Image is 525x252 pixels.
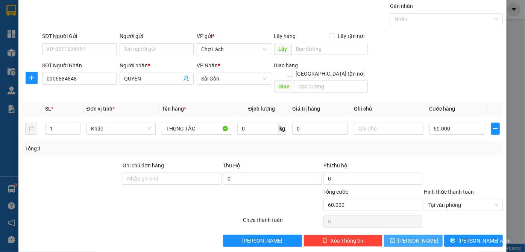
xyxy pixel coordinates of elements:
[274,80,294,93] span: Giao
[42,61,116,70] div: SĐT Người Nhận
[491,123,500,135] button: plus
[303,235,382,247] button: deleteXóa Thông tin
[323,189,348,195] span: Tổng cước
[223,162,240,169] span: Thu Hộ
[390,238,395,244] span: save
[354,123,423,135] input: Ghi Chú
[444,235,503,247] button: printer[PERSON_NAME] và In
[25,144,203,153] div: Tổng: 1
[223,235,302,247] button: [PERSON_NAME]
[248,106,275,112] span: Định lượng
[294,80,368,93] input: Dọc đường
[26,72,38,84] button: plus
[274,33,296,39] span: Lấy hàng
[390,3,413,9] label: Gán nhãn
[274,62,298,68] span: Giao hàng
[428,199,498,211] span: Tại văn phòng
[279,123,286,135] span: kg
[201,44,266,55] span: Chợ Lách
[197,62,218,68] span: VP Nhận
[243,237,283,245] span: [PERSON_NAME]
[197,32,271,40] div: VP gửi
[292,106,320,112] span: Giá trị hàng
[424,189,474,195] label: Hình thức thanh toán
[274,43,291,55] span: Lấy
[123,173,222,185] input: Ghi chú đơn hàng
[492,126,500,132] span: plus
[162,123,231,135] input: VD: Bàn, Ghế
[384,235,443,247] button: save[PERSON_NAME]
[91,123,152,134] span: Khác
[323,161,422,173] div: Phí thu hộ
[292,123,348,135] input: 0
[458,237,511,245] span: [PERSON_NAME] và In
[331,237,363,245] span: Xóa Thông tin
[183,76,189,82] span: user-add
[45,106,51,112] span: SL
[429,106,455,112] span: Cước hàng
[398,237,439,245] span: [PERSON_NAME]
[322,238,328,244] span: delete
[25,123,37,135] button: delete
[26,75,37,81] span: plus
[351,102,426,116] th: Ghi chú
[335,32,368,40] span: Lấy tận nơi
[120,61,194,70] div: Người nhận
[291,43,368,55] input: Dọc đường
[86,106,115,112] span: Đơn vị tính
[120,32,194,40] div: Người gửi
[123,162,164,169] label: Ghi chú đơn hàng
[201,73,266,84] span: Sài Gòn
[293,70,368,78] span: [GEOGRAPHIC_DATA] tận nơi
[162,106,186,112] span: Tên hàng
[42,32,116,40] div: SĐT Người Gửi
[243,216,323,229] div: Chưa thanh toán
[450,238,455,244] span: printer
